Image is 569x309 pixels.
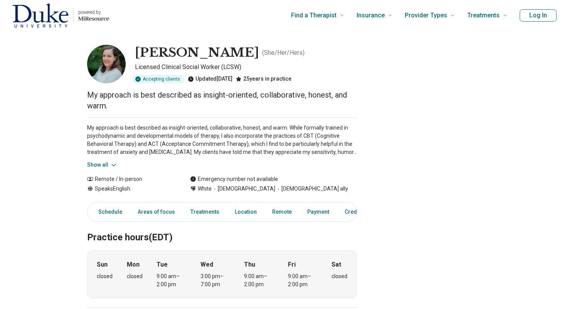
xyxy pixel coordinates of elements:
[157,272,186,289] div: 9:00 am – 2:00 pm
[262,48,305,57] p: ( She/Her/Hers )
[87,124,357,156] p: My approach is best described as insight-oriented, collaborative, honest, and warm. While formall...
[135,45,259,61] h1: [PERSON_NAME]
[127,272,143,280] div: closed
[268,204,296,220] a: Remote
[97,272,113,280] div: closed
[87,45,126,83] img: Leigh Egeghy, Licensed Clinical Social Worker (LCSW)
[340,204,379,220] a: Credentials
[200,260,213,269] strong: Wed
[89,204,127,220] a: Schedule
[200,272,230,289] div: 3:00 pm – 7:00 pm
[520,9,557,22] button: Log In
[132,75,185,83] div: Accepting clients
[291,10,337,21] span: Find a Therapist
[188,75,232,83] div: Updated [DATE]
[303,204,334,220] a: Payment
[157,260,168,269] strong: Tue
[332,272,347,280] div: closed
[12,3,109,28] a: Home page
[275,185,348,193] span: [DEMOGRAPHIC_DATA] ally
[190,175,278,183] div: Emergency number not available
[288,260,296,269] strong: Fri
[186,204,224,220] a: Treatments
[198,185,212,193] span: White
[288,272,318,289] div: 9:00 am – 2:00 pm
[135,62,357,72] p: Licensed Clinical Social Worker (LCSW)
[357,10,385,21] span: Insurance
[405,10,447,21] span: Provider Types
[97,260,108,269] strong: Sun
[236,75,291,83] div: 25 years in practice
[87,175,175,183] div: Remote / In-person
[244,260,255,269] strong: Thu
[87,250,357,298] div: When does the program meet?
[332,260,341,269] strong: Sat
[87,185,175,193] div: Speaks English
[212,185,275,193] span: [DEMOGRAPHIC_DATA]
[87,89,357,111] p: My approach is best described as insight-oriented, collaborative, honest, and warm.
[467,10,500,21] span: Treatments
[127,260,140,269] strong: Mon
[78,9,109,15] p: powered by
[244,272,274,289] div: 9:00 am – 2:00 pm
[230,204,261,220] a: Location
[87,161,118,169] button: Show all
[133,204,180,220] a: Areas of focus
[87,213,357,244] h2: Practice hours (EDT)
